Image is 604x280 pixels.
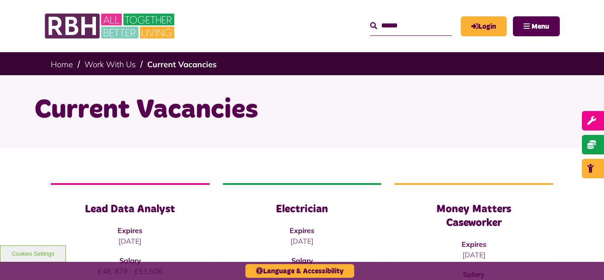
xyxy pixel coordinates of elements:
[119,256,141,265] strong: Salary
[513,16,560,36] button: Navigation
[290,226,314,235] strong: Expires
[241,236,364,246] p: [DATE]
[44,9,177,43] img: RBH
[564,240,604,280] iframe: Netcall Web Assistant for live chat
[147,59,217,69] a: Current Vacancies
[118,226,142,235] strong: Expires
[69,236,192,246] p: [DATE]
[84,59,136,69] a: Work With Us
[245,264,354,278] button: Language & Accessibility
[34,93,570,127] h1: Current Vacancies
[69,203,192,216] h3: Lead Data Analyst
[461,16,507,36] a: MyRBH
[412,249,535,260] p: [DATE]
[412,203,535,230] h3: Money Matters Caseworker
[51,59,73,69] a: Home
[241,203,364,216] h3: Electrician
[291,256,313,265] strong: Salary
[462,240,486,249] strong: Expires
[531,23,549,30] span: Menu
